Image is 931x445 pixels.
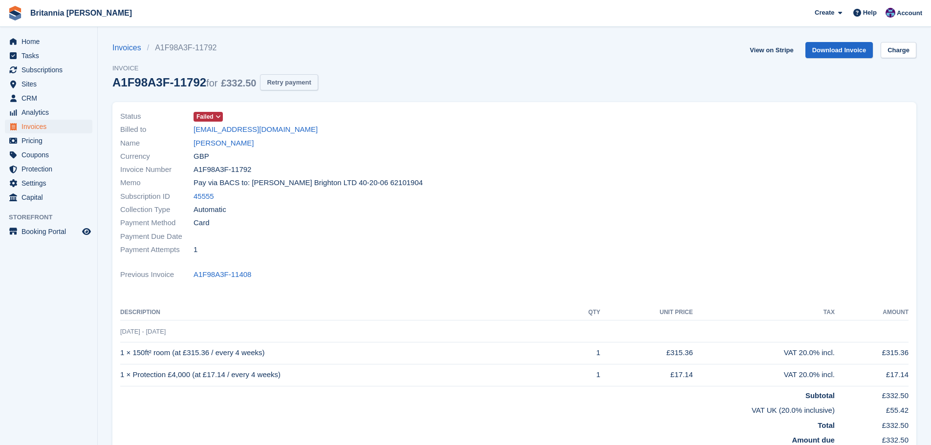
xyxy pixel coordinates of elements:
a: menu [5,91,92,105]
span: Home [22,35,80,48]
span: A1F98A3F-11792 [194,164,251,175]
img: Becca Clark [886,8,895,18]
td: £315.36 [600,342,693,364]
td: £55.42 [835,401,909,416]
span: Sites [22,77,80,91]
span: Coupons [22,148,80,162]
a: menu [5,176,92,190]
span: Collection Type [120,204,194,215]
a: menu [5,148,92,162]
span: Tasks [22,49,80,63]
a: menu [5,120,92,133]
a: Download Invoice [805,42,873,58]
span: Capital [22,191,80,204]
div: VAT 20.0% incl. [693,369,835,381]
th: Tax [693,305,835,320]
span: GBP [194,151,209,162]
span: CRM [22,91,80,105]
span: Storefront [9,212,97,222]
a: menu [5,134,92,148]
a: [EMAIL_ADDRESS][DOMAIN_NAME] [194,124,318,135]
td: £17.14 [600,364,693,386]
span: for [206,78,217,88]
a: Preview store [81,226,92,237]
span: Memo [120,177,194,189]
th: QTY [567,305,601,320]
button: Retry payment [260,74,318,90]
span: Status [120,111,194,122]
td: 1 [567,364,601,386]
td: £17.14 [835,364,909,386]
div: VAT 20.0% incl. [693,347,835,359]
span: Card [194,217,210,229]
span: £332.50 [221,78,256,88]
span: Failed [196,112,214,121]
th: Unit Price [600,305,693,320]
span: Pricing [22,134,80,148]
strong: Subtotal [805,391,835,400]
a: Failed [194,111,223,122]
th: Description [120,305,567,320]
span: Automatic [194,204,226,215]
span: Create [815,8,834,18]
td: 1 × 150ft² room (at £315.36 / every 4 weeks) [120,342,567,364]
span: Currency [120,151,194,162]
a: Invoices [112,42,147,54]
a: menu [5,77,92,91]
a: menu [5,35,92,48]
span: Account [897,8,922,18]
a: menu [5,49,92,63]
a: menu [5,106,92,119]
span: Invoice [112,64,318,73]
span: Payment Method [120,217,194,229]
span: Subscription ID [120,191,194,202]
a: View on Stripe [746,42,797,58]
span: Help [863,8,877,18]
span: Booking Portal [22,225,80,238]
span: Pay via BACS to: [PERSON_NAME] Brighton LTD 40-20-06 62101904 [194,177,423,189]
a: Charge [881,42,916,58]
span: [DATE] - [DATE] [120,328,166,335]
strong: Amount due [792,436,835,444]
nav: breadcrumbs [112,42,318,54]
span: Invoice Number [120,164,194,175]
td: 1 [567,342,601,364]
a: menu [5,162,92,176]
span: Previous Invoice [120,269,194,280]
span: Analytics [22,106,80,119]
td: £332.50 [835,416,909,431]
span: Invoices [22,120,80,133]
a: menu [5,225,92,238]
img: stora-icon-8386f47178a22dfd0bd8f6a31ec36ba5ce8667c1dd55bd0f319d3a0aa187defe.svg [8,6,22,21]
td: 1 × Protection £4,000 (at £17.14 / every 4 weeks) [120,364,567,386]
span: Billed to [120,124,194,135]
td: VAT UK (20.0% inclusive) [120,401,835,416]
a: menu [5,191,92,204]
span: Subscriptions [22,63,80,77]
span: 1 [194,244,197,255]
th: Amount [835,305,909,320]
span: Name [120,138,194,149]
div: A1F98A3F-11792 [112,76,256,89]
span: Protection [22,162,80,176]
a: Britannia [PERSON_NAME] [26,5,136,21]
span: Settings [22,176,80,190]
strong: Total [818,421,835,429]
a: 45555 [194,191,214,202]
span: Payment Due Date [120,231,194,242]
a: A1F98A3F-11408 [194,269,251,280]
a: menu [5,63,92,77]
td: £332.50 [835,386,909,401]
td: £315.36 [835,342,909,364]
span: Payment Attempts [120,244,194,255]
a: [PERSON_NAME] [194,138,254,149]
